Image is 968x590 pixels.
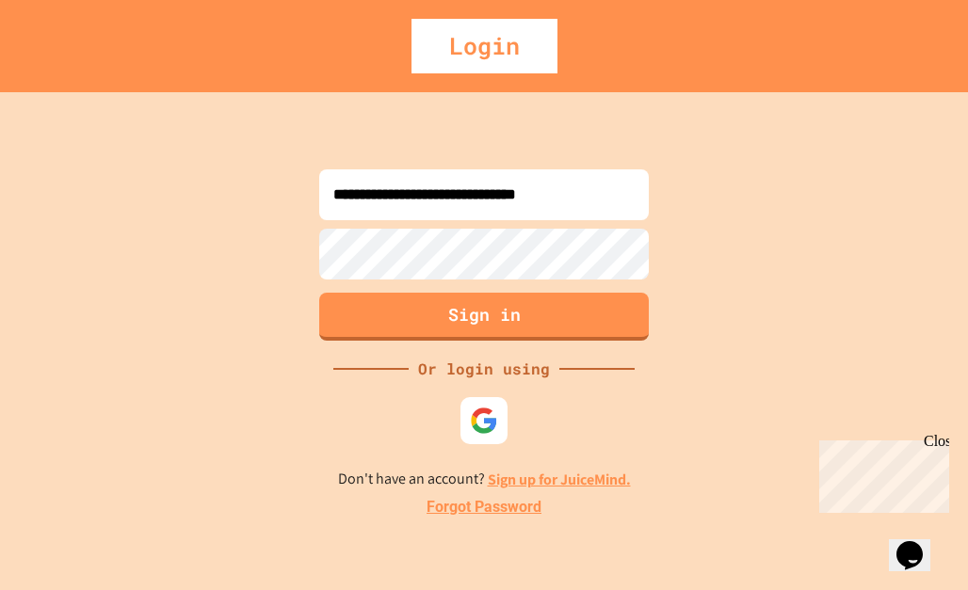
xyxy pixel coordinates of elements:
img: google-icon.svg [470,407,498,435]
a: Forgot Password [427,496,541,518]
div: Chat with us now!Close [8,8,130,120]
div: Login [411,19,557,73]
a: Sign up for JuiceMind. [488,470,631,489]
iframe: chat widget [889,515,949,571]
button: Sign in [319,293,649,341]
iframe: chat widget [812,433,949,513]
div: Or login using [409,358,559,380]
p: Don't have an account? [338,468,631,491]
